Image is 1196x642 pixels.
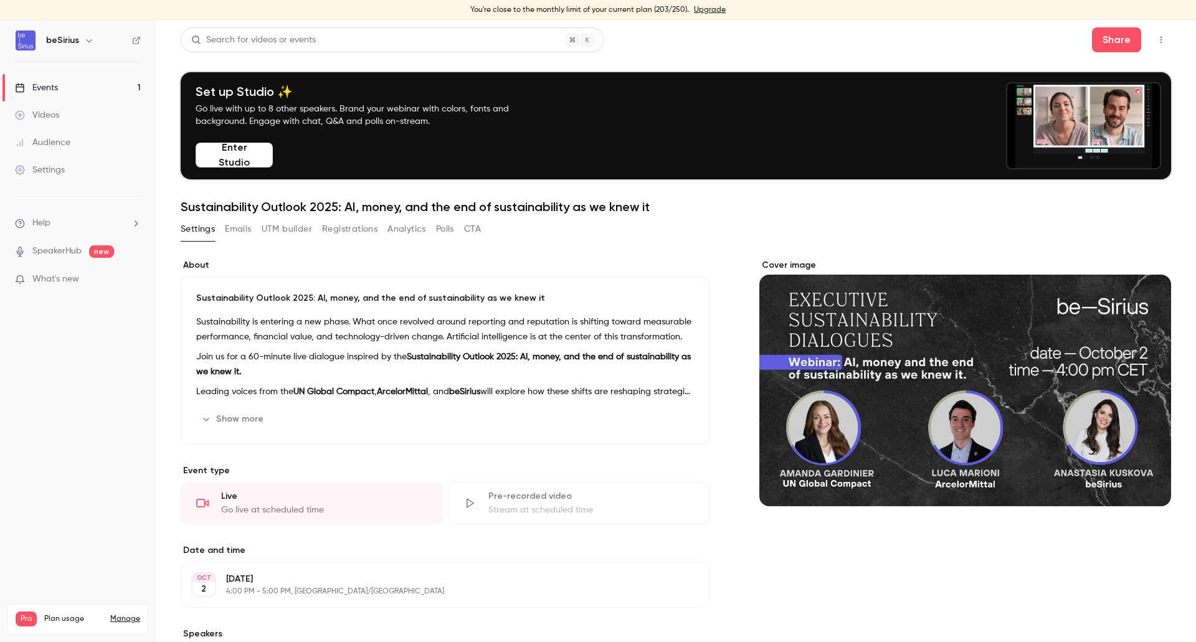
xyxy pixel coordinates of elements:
button: Show more [196,409,271,429]
p: [DATE] [226,573,643,585]
div: Live [221,490,427,503]
label: Speakers [181,628,710,640]
span: What's new [32,273,79,286]
div: Events [15,82,58,94]
p: Join us for a 60-minute live dialogue inspired by the [196,349,694,379]
h4: Set up Studio ✨ [196,84,538,99]
p: Sustainability Outlook 2025: AI, money, and the end of sustainability as we knew it [196,292,694,304]
p: Leading voices from the , , and will explore how these shifts are reshaping strategies and what t... [196,384,694,399]
div: Go live at scheduled time [221,504,427,516]
label: About [181,259,710,271]
p: Go live with up to 8 other speakers. Brand your webinar with colors, fonts and background. Engage... [196,103,538,128]
h1: Sustainability Outlook 2025: AI, money, and the end of sustainability as we knew it [181,199,1171,214]
div: Search for videos or events [191,34,316,47]
span: Help [32,217,50,230]
img: beSirius [16,31,36,50]
li: help-dropdown-opener [15,217,141,230]
p: 2 [201,583,206,595]
a: SpeakerHub [32,245,82,258]
a: Manage [110,614,140,624]
p: Sustainability is entering a new phase. What once revolved around reporting and reputation is shi... [196,314,694,344]
section: Cover image [759,259,1171,506]
div: Settings [15,164,65,176]
span: new [89,245,114,258]
button: Share [1092,27,1141,52]
strong: ArcelorMittal [377,387,428,396]
a: Upgrade [694,5,726,15]
div: Audience [15,136,70,149]
div: Stream at scheduled time [488,504,695,516]
strong: UN Global Compact [293,387,374,396]
h6: beSirius [46,34,79,47]
button: CTA [464,219,481,239]
p: Event type [181,465,710,477]
button: Analytics [387,219,426,239]
button: Settings [181,219,215,239]
button: UTM builder [262,219,312,239]
button: Registrations [322,219,377,239]
button: Emails [225,219,251,239]
strong: Sustainability Outlook 2025: AI, money, and the end of sustainability as we knew it. [196,352,691,376]
span: Pro [16,611,37,626]
p: 4:00 PM - 5:00 PM, [GEOGRAPHIC_DATA]/[GEOGRAPHIC_DATA] [226,587,643,597]
button: Polls [436,219,454,239]
strong: beSirius [449,387,480,396]
label: Cover image [759,259,1171,271]
button: Enter Studio [196,143,273,168]
span: Plan usage [44,614,103,624]
div: Videos [15,109,59,121]
div: Pre-recorded videoStream at scheduled time [448,482,710,524]
div: Pre-recorded video [488,490,695,503]
div: LiveGo live at scheduled time [181,482,443,524]
label: Date and time [181,544,710,557]
div: OCT [192,574,215,582]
